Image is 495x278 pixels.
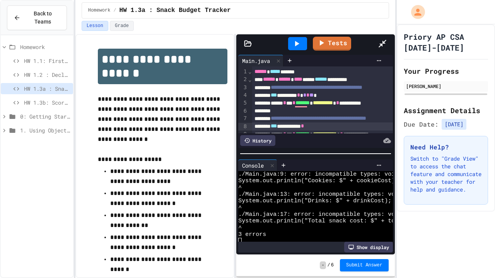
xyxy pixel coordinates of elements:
span: Submit Answer [346,262,382,268]
span: 3 errors [238,231,266,238]
span: System.out.println("Total snack cost: $" + totalCost); [238,218,426,224]
span: Homework [88,7,111,14]
span: 0: Getting Started [20,112,70,120]
span: Fold line [248,68,252,75]
span: ^ [238,205,242,211]
span: HW 1.3a : Snack Budget Tracker [24,85,70,93]
h2: Assignment Details [404,105,488,116]
div: 4 [238,92,248,99]
span: ./Main.java:9: error: incompatible types: void cannot be converted to int [238,171,492,178]
div: To enrich screen reader interactions, please activate Accessibility in Grammarly extension settings [252,66,393,217]
span: HW 1.3a : Snack Budget Tracker [119,6,231,15]
button: Grade [110,21,134,31]
div: History [240,135,275,146]
div: 9 [238,131,248,138]
span: System.out.println("Cookies: $" + cookieCost); [238,178,398,184]
h3: Need Help? [410,142,481,152]
button: Lesson [82,21,108,31]
span: / [328,262,330,268]
div: Console [238,161,268,170]
span: ^ [238,225,242,231]
span: Due Date: [404,120,439,129]
div: 1 [238,68,248,76]
div: Main.java [238,55,283,66]
span: [DATE] [442,119,466,130]
span: Homework [20,43,70,51]
p: Switch to "Grade View" to access the chat feature and communicate with your teacher for help and ... [410,155,481,193]
div: Main.java [238,57,274,65]
h2: Your Progress [404,66,488,76]
span: 6 [331,262,334,268]
div: 6 [238,107,248,115]
div: 3 [238,84,248,92]
div: 2 [238,76,248,83]
span: HW 1.3b: Score Board Fixer [24,98,70,107]
div: [PERSON_NAME] [406,83,486,90]
span: ^ [238,185,242,191]
span: HW 1.1: First Program [24,57,70,65]
div: 5 [238,99,248,107]
div: Console [238,159,277,171]
span: Fold line [248,76,252,83]
button: Submit Answer [340,259,389,271]
span: - [320,261,326,269]
div: Show display [344,242,393,253]
a: Tests [313,37,351,51]
span: Back to Teams [25,10,60,26]
button: Back to Teams [7,5,67,30]
span: System.out.println("Drinks: $" + drinkCost); [238,198,391,204]
div: 8 [238,123,248,131]
span: 1. Using Objects and Methods [20,126,70,134]
div: 7 [238,115,248,122]
div: My Account [403,3,427,21]
span: HW 1.2 : Declaring Variables and Data Types [24,71,70,79]
h1: Priory AP CSA [DATE]-[DATE] [404,31,488,53]
span: / [113,7,116,14]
